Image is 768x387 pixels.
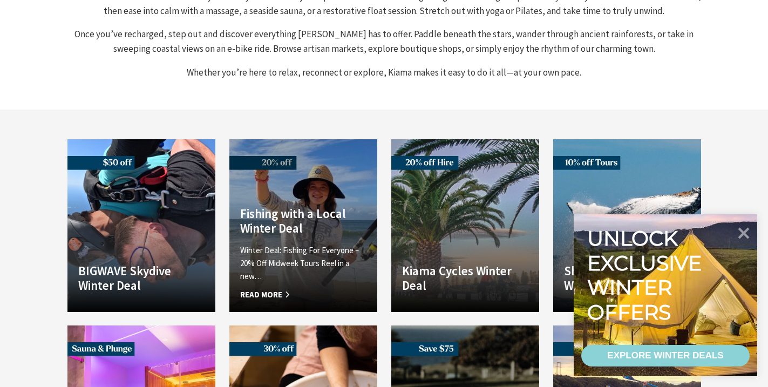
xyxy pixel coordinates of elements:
[65,65,704,80] p: Whether you’re here to relax, reconnect or explore, Kiama makes it easy to do it all—at your own ...
[587,226,706,324] div: Unlock exclusive winter offers
[78,263,205,293] h4: BIGWAVE Skydive Winter Deal
[553,139,701,312] a: Another Image Used Shellharbour Wild Winter Deal
[607,345,723,366] div: EXPLORE WINTER DEALS
[67,139,215,312] a: Another Image Used BIGWAVE Skydive Winter Deal
[581,345,750,366] a: EXPLORE WINTER DEALS
[229,139,377,312] a: Another Image Used Fishing with a Local Winter Deal Winter Deal: Fishing For Everyone – 20% Off M...
[65,27,704,56] p: Once you’ve recharged, step out and discover everything [PERSON_NAME] has to offer. Paddle beneat...
[564,263,690,293] h4: Shellharbour Wild Winter Deal
[391,139,539,312] a: Another Image Used Kiama Cycles Winter Deal
[240,206,366,236] h4: Fishing with a Local Winter Deal
[240,244,366,283] p: Winter Deal: Fishing For Everyone – 20% Off Midweek Tours Reel in a new…
[240,288,366,301] span: Read More
[402,263,528,293] h4: Kiama Cycles Winter Deal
